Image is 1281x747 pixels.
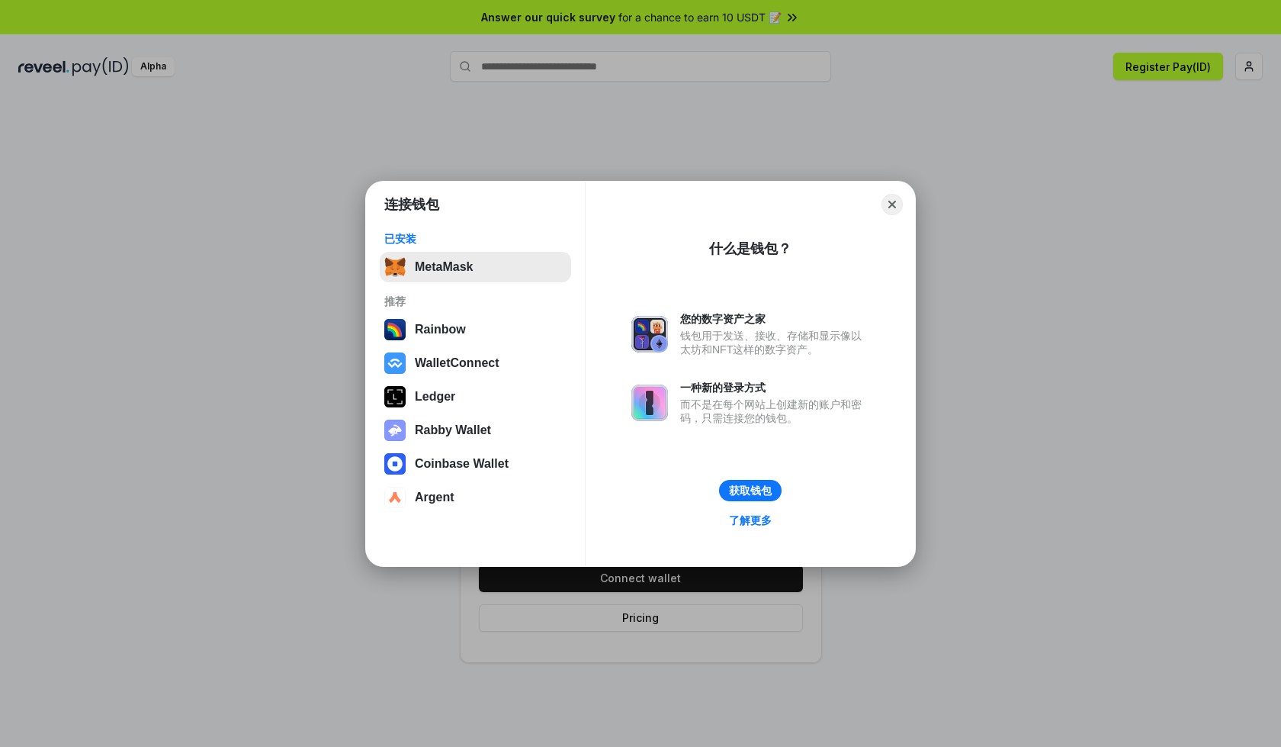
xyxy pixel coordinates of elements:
[415,260,473,274] div: MetaMask
[384,386,406,407] img: svg+xml,%3Csvg%20xmlns%3D%22http%3A%2F%2Fwww.w3.org%2F2000%2Fsvg%22%20width%3D%2228%22%20height%3...
[384,453,406,475] img: svg+xml,%3Csvg%20width%3D%2228%22%20height%3D%2228%22%20viewBox%3D%220%200%2028%2028%22%20fill%3D...
[720,510,781,530] a: 了解更多
[415,356,499,370] div: WalletConnect
[680,398,869,425] div: 而不是在每个网站上创建新的账户和密码，只需连接您的钱包。
[729,514,772,527] div: 了解更多
[380,482,571,513] button: Argent
[380,348,571,378] button: WalletConnect
[380,449,571,479] button: Coinbase Wallet
[415,491,454,504] div: Argent
[631,385,668,421] img: svg+xml,%3Csvg%20xmlns%3D%22http%3A%2F%2Fwww.w3.org%2F2000%2Fsvg%22%20fill%3D%22none%22%20viewBox...
[415,390,455,404] div: Ledger
[719,480,782,501] button: 获取钱包
[380,314,571,345] button: Rainbow
[680,381,869,394] div: 一种新的登录方式
[384,319,406,340] img: svg+xml,%3Csvg%20width%3D%22120%22%20height%3D%22120%22%20viewBox%3D%220%200%20120%20120%22%20fil...
[384,232,567,246] div: 已安装
[415,423,491,437] div: Rabby Wallet
[680,329,869,356] div: 钱包用于发送、接收、存储和显示像以太坊和NFT这样的数字资产。
[384,487,406,508] img: svg+xml,%3Csvg%20width%3D%2228%22%20height%3D%2228%22%20viewBox%3D%220%200%2028%2028%22%20fill%3D...
[680,312,869,326] div: 您的数字资产之家
[709,240,791,258] div: 什么是钱包？
[415,323,466,336] div: Rainbow
[384,353,406,374] img: svg+xml,%3Csvg%20width%3D%2228%22%20height%3D%2228%22%20viewBox%3D%220%200%2028%2028%22%20fill%3D...
[384,420,406,441] img: svg+xml,%3Csvg%20xmlns%3D%22http%3A%2F%2Fwww.w3.org%2F2000%2Fsvg%22%20fill%3D%22none%22%20viewBox...
[380,252,571,282] button: MetaMask
[384,256,406,278] img: svg+xml,%3Csvg%20fill%3D%22none%22%20height%3D%2233%22%20viewBox%3D%220%200%2035%2033%22%20width%...
[729,484,772,497] div: 获取钱包
[384,295,567,308] div: 推荐
[415,457,509,471] div: Coinbase Wallet
[380,415,571,446] button: Rabby Wallet
[881,194,903,215] button: Close
[384,195,439,214] h1: 连接钱包
[631,316,668,353] img: svg+xml,%3Csvg%20xmlns%3D%22http%3A%2F%2Fwww.w3.org%2F2000%2Fsvg%22%20fill%3D%22none%22%20viewBox...
[380,382,571,412] button: Ledger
